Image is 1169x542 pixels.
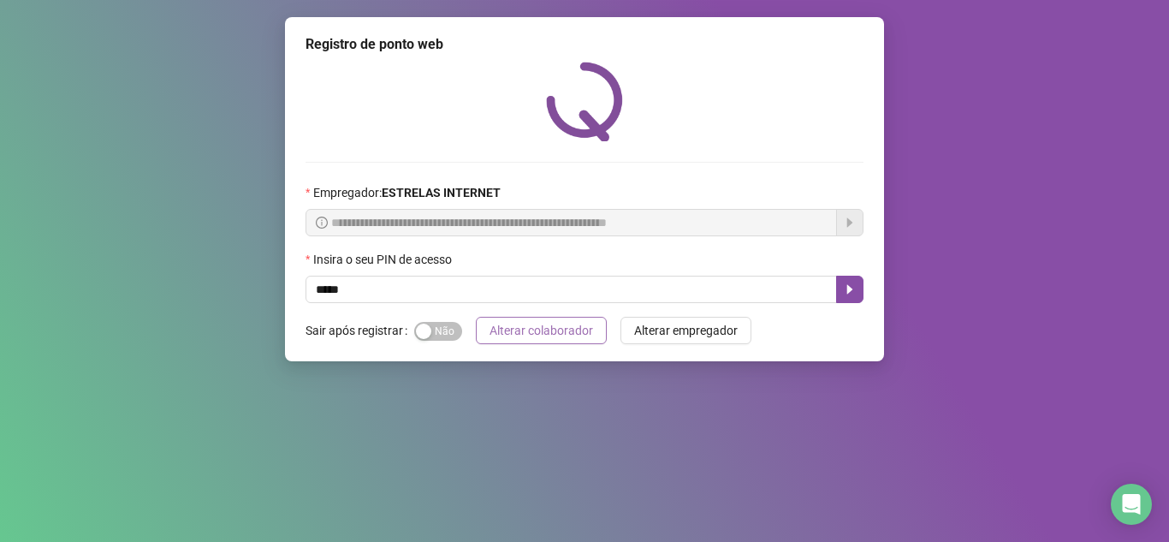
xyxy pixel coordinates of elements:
[490,321,593,340] span: Alterar colaborador
[620,317,751,344] button: Alterar empregador
[306,250,463,269] label: Insira o seu PIN de acesso
[306,317,414,344] label: Sair após registrar
[382,186,501,200] strong: ESTRELAS INTERNET
[634,321,738,340] span: Alterar empregador
[1111,484,1152,525] div: Open Intercom Messenger
[313,183,501,202] span: Empregador :
[546,62,623,141] img: QRPoint
[306,34,863,55] div: Registro de ponto web
[316,217,328,229] span: info-circle
[476,317,607,344] button: Alterar colaborador
[843,283,857,296] span: caret-right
